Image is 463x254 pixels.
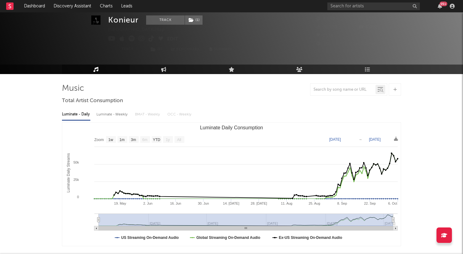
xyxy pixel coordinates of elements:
[310,87,375,92] input: Search by song name or URL
[185,15,203,25] button: (1)
[109,138,113,142] text: 1w
[359,25,378,29] span: 6 020
[120,138,125,142] text: 1m
[108,45,147,54] button: Track
[108,15,138,25] div: Konieur
[66,153,71,192] text: Luminate Daily Streams
[146,15,185,25] button: Track
[196,235,260,240] text: Global Streaming On-Demand Audio
[142,138,148,142] text: 6m
[316,42,378,46] span: 206 992 Monthly Listeners
[364,202,376,205] text: 22. Sep
[176,46,200,53] span: Benchmark
[108,26,172,34] div: [GEOGRAPHIC_DATA] | Rap
[281,202,292,205] text: 11. Aug
[223,202,239,205] text: 14. [DATE]
[77,195,79,199] text: 0
[200,125,263,130] text: Luminate Daily Consumption
[369,137,381,142] text: [DATE]
[153,138,160,142] text: YTD
[309,202,320,205] text: 25. Aug
[385,222,395,225] text: [DATE]
[62,109,90,120] div: Luminate - Daily
[94,138,104,142] text: Zoom
[329,137,341,142] text: [DATE]
[185,15,203,25] span: ( 1 )
[73,178,79,181] text: 25k
[251,202,267,205] text: 28. [DATE]
[167,35,178,43] button: Edit
[206,45,236,54] button: Summary
[143,202,153,205] text: 2. Jun
[62,123,401,246] svg: Luminate Daily Consumption
[177,138,181,142] text: All
[73,160,79,164] text: 50k
[166,138,170,142] text: 1y
[316,17,335,21] span: 6 650
[440,2,447,6] div: 99 +
[121,235,179,240] text: US Streaming On-Demand Audio
[114,202,126,205] text: 19. May
[170,202,181,205] text: 16. Jun
[62,97,123,105] span: Total Artist Consumption
[316,34,334,38] span: 1 518
[359,17,377,21] span: 5 378
[316,25,337,29] span: 32 700
[168,45,203,54] a: Benchmark
[438,4,442,9] button: 99+
[359,137,362,142] text: →
[316,49,353,53] span: Jump Score: 95.9
[327,2,420,10] input: Search for artists
[96,109,129,120] div: Luminate - Weekly
[279,235,342,240] text: Ex-US Streaming On-Demand Audio
[214,48,232,51] span: Summary
[198,202,209,205] text: 30. Jun
[147,45,165,54] span: ( 1 )
[147,45,165,54] button: (1)
[337,202,347,205] text: 8. Sep
[388,202,397,205] text: 6. Oct
[131,138,136,142] text: 3m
